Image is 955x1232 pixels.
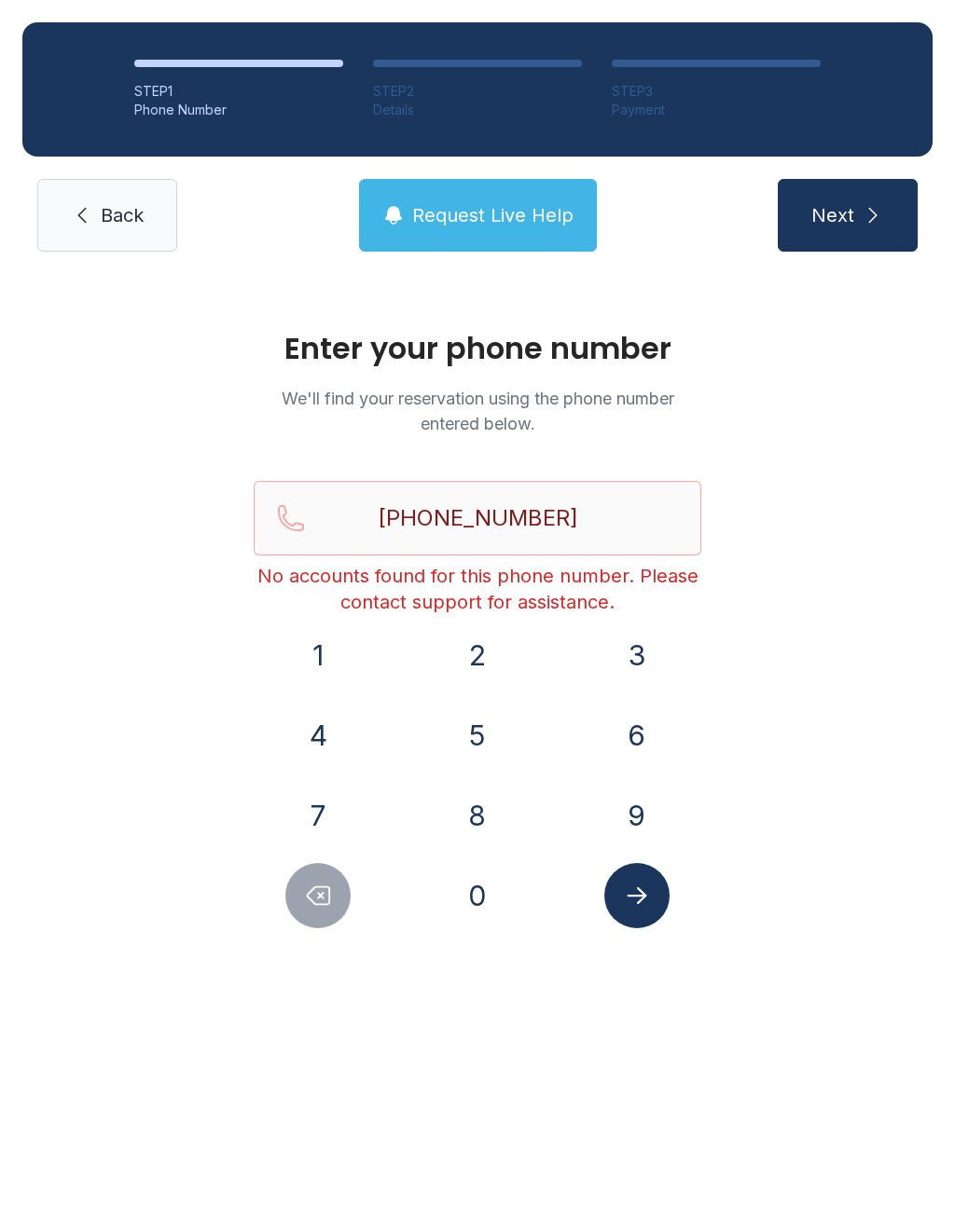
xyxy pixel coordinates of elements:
[285,703,351,768] button: 4
[254,481,701,555] input: Reservation phone number
[373,82,582,101] div: STEP 2
[412,202,574,228] span: Request Live Help
[254,563,701,615] div: No accounts found for this phone number. Please contact support for assistance.
[604,783,670,848] button: 9
[604,703,670,768] button: 6
[612,82,821,101] div: STEP 3
[101,202,144,228] span: Back
[445,703,510,768] button: 5
[604,863,670,928] button: Submit lookup form
[134,101,343,119] div: Phone Number
[811,202,854,228] span: Next
[445,863,510,928] button: 0
[373,101,582,119] div: Details
[285,623,351,688] button: 1
[254,386,701,436] p: We'll find your reservation using the phone number entered below.
[445,623,510,688] button: 2
[612,101,821,119] div: Payment
[254,334,701,363] h1: Enter your phone number
[445,783,510,848] button: 8
[604,623,670,688] button: 3
[285,863,351,928] button: Delete number
[285,783,351,848] button: 7
[134,82,343,101] div: STEP 1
